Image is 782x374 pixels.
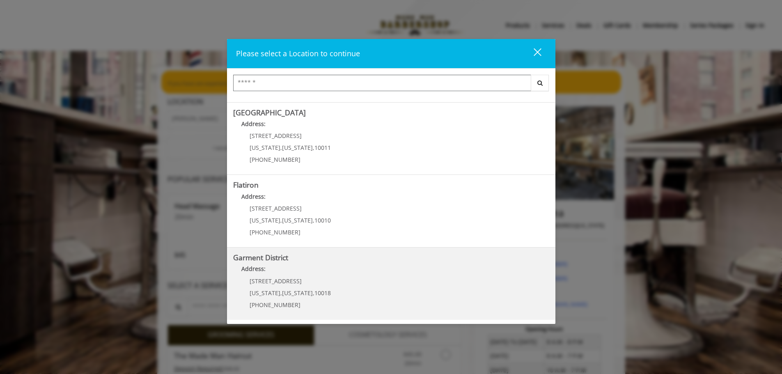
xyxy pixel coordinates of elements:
span: , [280,216,282,224]
b: Garment District [233,252,288,262]
button: close dialog [518,45,546,62]
span: [US_STATE] [250,144,280,151]
span: [US_STATE] [282,144,313,151]
span: [STREET_ADDRESS] [250,277,302,285]
b: Address: [241,265,266,273]
b: [GEOGRAPHIC_DATA] [233,108,306,117]
span: , [280,289,282,297]
span: [US_STATE] [250,289,280,297]
span: [PHONE_NUMBER] [250,301,300,309]
span: [US_STATE] [250,216,280,224]
span: Please select a Location to continue [236,48,360,58]
span: 10010 [314,216,331,224]
span: , [313,216,314,224]
span: , [313,289,314,297]
b: Address: [241,193,266,200]
span: [STREET_ADDRESS] [250,132,302,140]
span: [PHONE_NUMBER] [250,156,300,163]
div: Center Select [233,75,549,95]
b: Flatiron [233,180,259,190]
span: [PHONE_NUMBER] [250,228,300,236]
input: Search Center [233,75,531,91]
span: , [313,144,314,151]
span: 10011 [314,144,331,151]
span: 10018 [314,289,331,297]
span: , [280,144,282,151]
span: [US_STATE] [282,216,313,224]
b: Address: [241,120,266,128]
div: close dialog [524,48,541,60]
span: [US_STATE] [282,289,313,297]
i: Search button [535,80,545,86]
span: [STREET_ADDRESS] [250,204,302,212]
